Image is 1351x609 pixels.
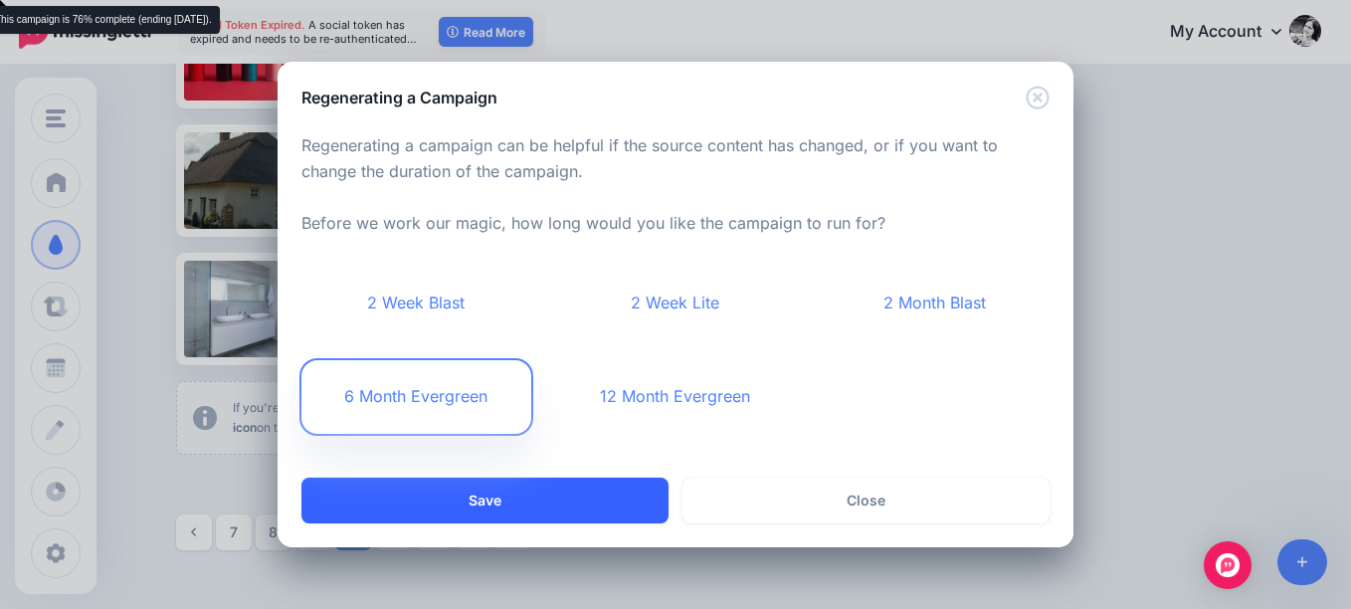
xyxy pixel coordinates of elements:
p: Regenerating a campaign can be helpful if the source content has changed, or if you want to chang... [301,133,1050,237]
button: Save [301,478,669,523]
a: 6 Month Evergreen [301,360,531,434]
button: Close [1026,86,1050,110]
div: Open Intercom Messenger [1204,541,1252,589]
h5: Regenerating a Campaign [301,86,497,109]
a: 12 Month Evergreen [561,360,791,434]
a: 2 Week Lite [561,267,791,340]
a: 2 Month Blast [820,267,1050,340]
a: Close [682,478,1050,523]
a: 2 Week Blast [301,267,531,340]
